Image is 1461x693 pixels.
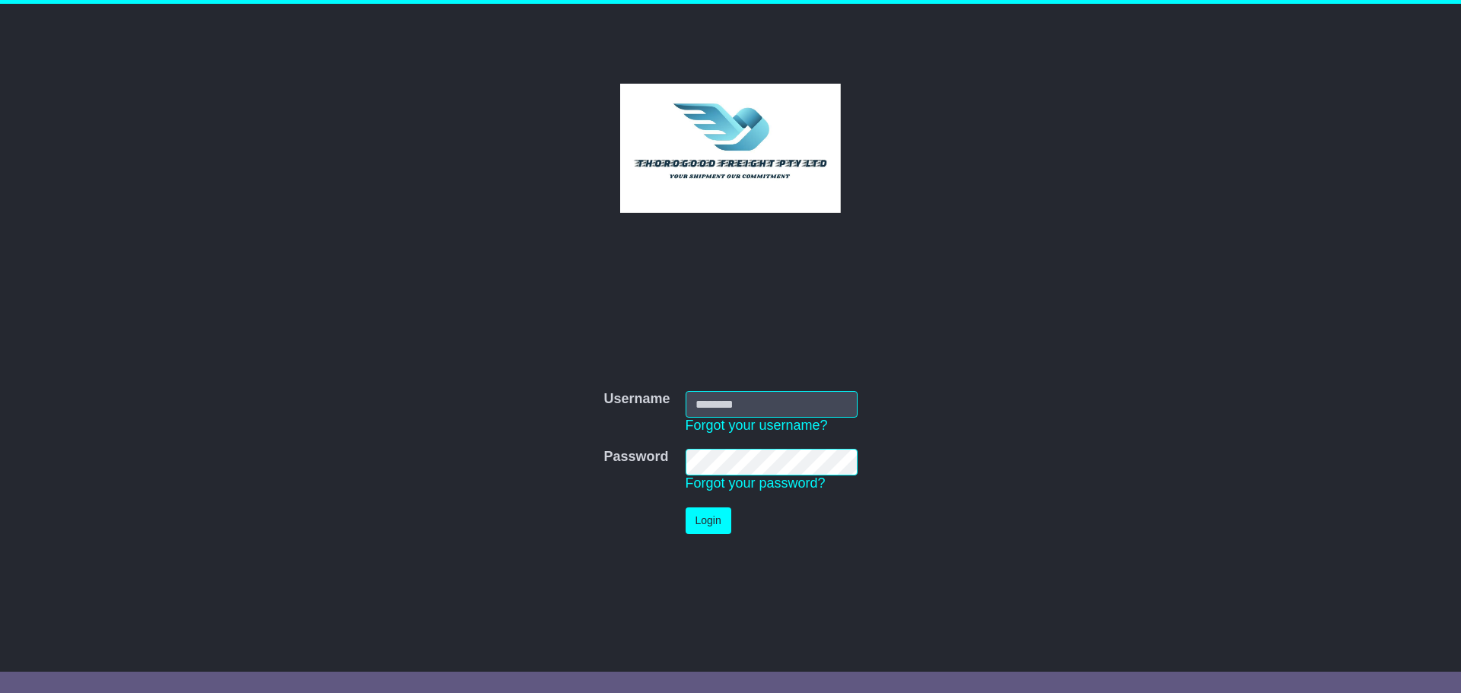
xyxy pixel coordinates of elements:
[686,507,731,534] button: Login
[603,391,670,408] label: Username
[686,418,828,433] a: Forgot your username?
[603,449,668,466] label: Password
[686,475,826,491] a: Forgot your password?
[620,84,842,213] img: Thorogood Freight Pty Ltd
